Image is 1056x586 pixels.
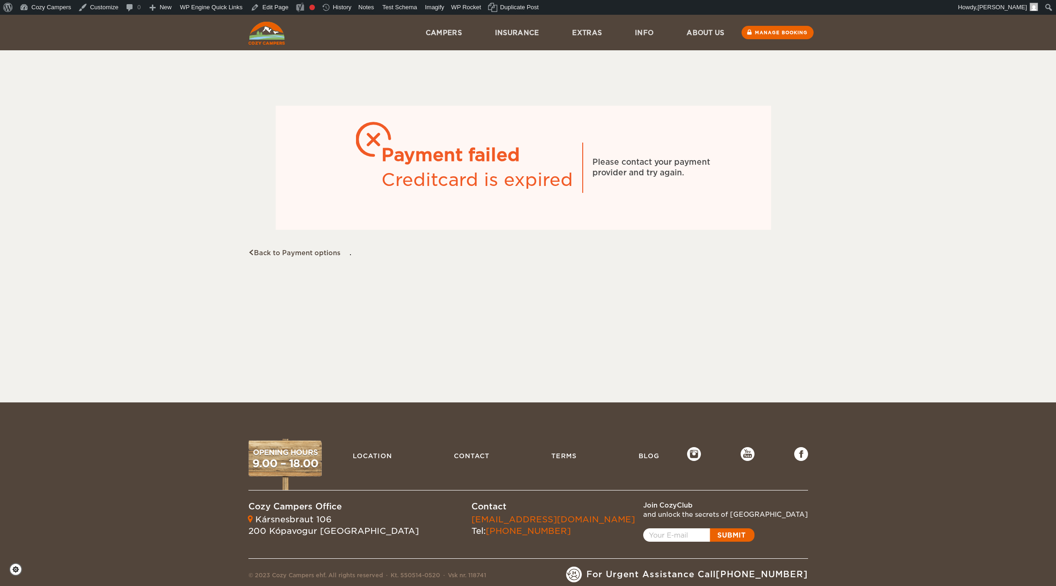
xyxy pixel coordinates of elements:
[547,447,581,465] a: Terms
[643,501,808,510] div: Join CozyClub
[248,22,285,45] img: Cozy Campers
[742,26,814,39] a: Manage booking
[309,5,315,10] div: Focus keyphrase not set
[586,568,808,580] span: For Urgent Assistance Call
[248,501,419,513] div: Cozy Campers Office
[471,514,635,524] a: [EMAIL_ADDRESS][DOMAIN_NAME]
[592,157,731,179] div: Please contact your payment provider and try again.
[248,571,486,582] div: © 2023 Cozy Campers ehf. All rights reserved Kt. 550514-0520 Vsk nr. 118741
[248,249,340,257] a: Back to Payment options
[9,563,28,576] a: Cookie settings
[643,528,754,542] a: Open popup
[381,143,573,167] div: Payment failed
[634,447,664,465] a: Blog
[409,15,478,50] a: Campers
[471,501,635,513] div: Contact
[478,15,556,50] a: Insurance
[618,15,670,50] a: Info
[978,4,1027,11] span: [PERSON_NAME]
[471,514,635,537] div: Tel:
[248,60,799,257] div: .
[643,510,808,519] div: and unlock the secrets of [GEOGRAPHIC_DATA]
[248,514,419,537] div: Kársnesbraut 106 200 Kópavogur [GEOGRAPHIC_DATA]
[670,15,741,50] a: About us
[348,447,397,465] a: Location
[555,15,618,50] a: Extras
[486,526,571,536] a: [PHONE_NUMBER]
[449,447,494,465] a: Contact
[716,569,808,579] a: [PHONE_NUMBER]
[381,167,573,192] div: Creditcard is expired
